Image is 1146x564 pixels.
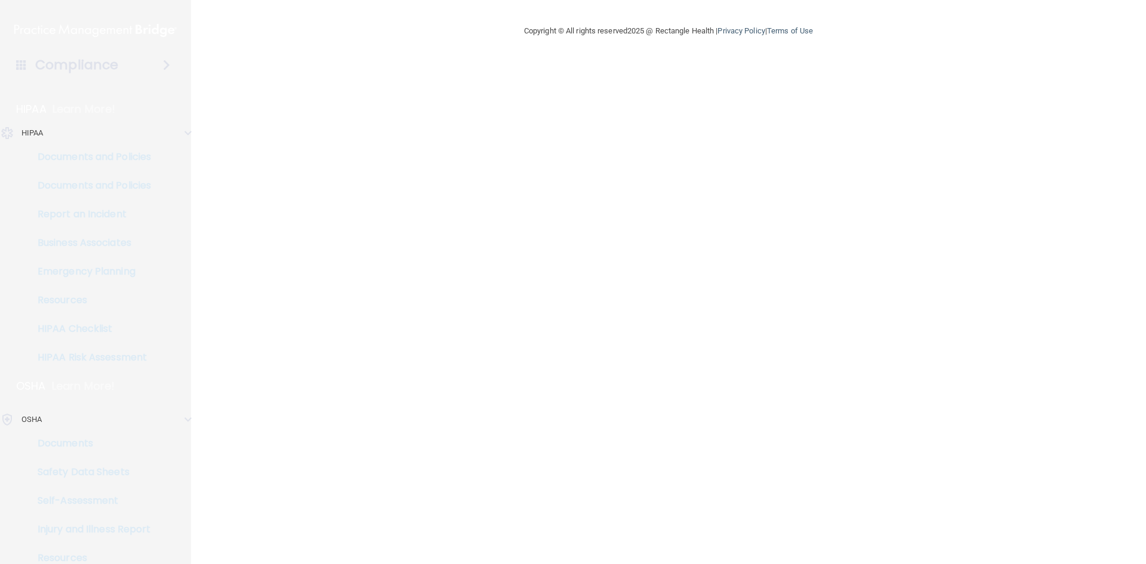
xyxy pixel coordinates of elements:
[8,266,171,278] p: Emergency Planning
[16,379,46,393] p: OSHA
[8,466,171,478] p: Safety Data Sheets
[8,495,171,507] p: Self-Assessment
[16,102,47,116] p: HIPAA
[8,352,171,363] p: HIPAA Risk Assessment
[8,323,171,335] p: HIPAA Checklist
[8,180,171,192] p: Documents and Policies
[767,26,813,35] a: Terms of Use
[8,294,171,306] p: Resources
[21,412,42,427] p: OSHA
[21,126,44,140] p: HIPAA
[8,552,171,564] p: Resources
[8,208,171,220] p: Report an Incident
[8,523,171,535] p: Injury and Illness Report
[35,57,118,73] h4: Compliance
[717,26,765,35] a: Privacy Policy
[8,151,171,163] p: Documents and Policies
[52,379,115,393] p: Learn More!
[14,19,177,42] img: PMB logo
[8,237,171,249] p: Business Associates
[53,102,116,116] p: Learn More!
[8,437,171,449] p: Documents
[451,12,886,50] div: Copyright © All rights reserved 2025 @ Rectangle Health | |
